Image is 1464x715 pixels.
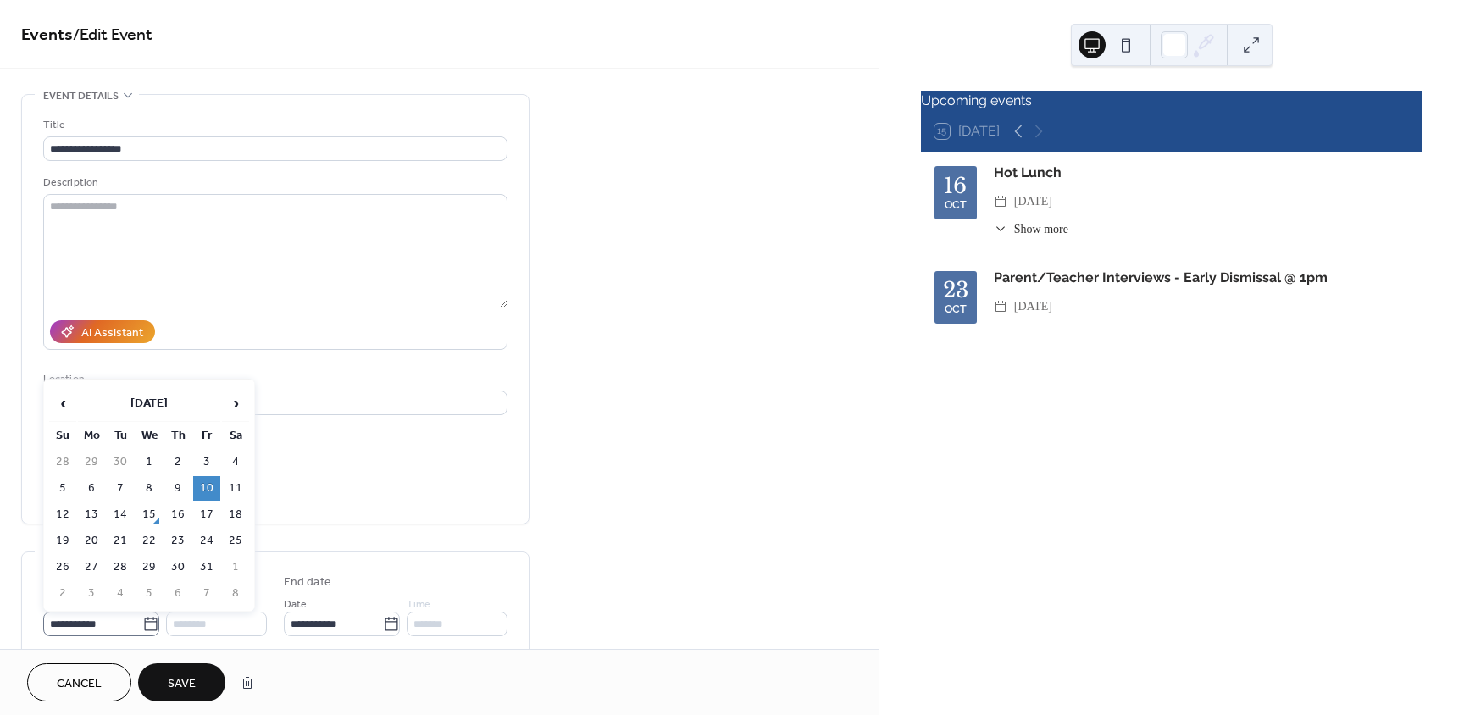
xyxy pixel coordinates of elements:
th: Mo [78,424,105,448]
td: 30 [107,450,134,474]
td: 4 [222,450,249,474]
td: 5 [136,581,163,606]
td: 8 [222,581,249,606]
td: 31 [193,555,220,579]
button: Save [138,663,225,701]
td: 7 [193,581,220,606]
td: 2 [49,581,76,606]
span: ‹ [50,386,75,420]
td: 11 [222,476,249,501]
td: 14 [107,502,134,527]
th: [DATE] [78,385,220,422]
td: 24 [193,529,220,553]
td: 6 [164,581,191,606]
td: 16 [164,502,191,527]
td: 29 [136,555,163,579]
td: 13 [78,502,105,527]
td: 27 [78,555,105,579]
td: 3 [78,581,105,606]
td: 12 [49,502,76,527]
span: › [223,386,248,420]
div: AI Assistant [81,324,143,342]
span: Event details [43,87,119,105]
span: [DATE] [1014,191,1052,212]
div: Oct [945,200,967,211]
td: 5 [49,476,76,501]
div: Upcoming events [921,91,1422,111]
td: 25 [222,529,249,553]
td: 30 [164,555,191,579]
td: 26 [49,555,76,579]
a: Events [21,19,73,52]
span: Date [284,596,307,613]
td: 23 [164,529,191,553]
td: 17 [193,502,220,527]
span: Cancel [57,675,102,693]
div: Description [43,174,504,191]
div: ​ [994,220,1007,238]
div: Location [43,370,504,388]
button: Cancel [27,663,131,701]
td: 29 [78,450,105,474]
td: 6 [78,476,105,501]
td: 28 [49,450,76,474]
td: 7 [107,476,134,501]
th: Sa [222,424,249,448]
td: 2 [164,450,191,474]
span: / Edit Event [73,19,152,52]
span: Time [166,596,190,613]
td: 21 [107,529,134,553]
th: We [136,424,163,448]
span: [DATE] [1014,297,1052,317]
th: Tu [107,424,134,448]
td: 1 [136,450,163,474]
div: Title [43,116,504,134]
td: 15 [136,502,163,527]
button: ​Show more [994,220,1068,238]
td: 8 [136,476,163,501]
div: Hot Lunch [994,163,1409,183]
td: 20 [78,529,105,553]
td: 22 [136,529,163,553]
th: Fr [193,424,220,448]
th: Su [49,424,76,448]
div: Parent/Teacher Interviews - Early Dismissal @ 1pm [994,268,1409,288]
div: Oct [945,304,967,315]
td: 10 [193,476,220,501]
div: ​ [994,297,1007,317]
td: 28 [107,555,134,579]
button: AI Assistant [50,320,155,343]
td: 9 [164,476,191,501]
div: ​ [994,191,1007,212]
td: 18 [222,502,249,527]
div: 23 [943,280,968,301]
td: 4 [107,581,134,606]
span: Show more [1014,220,1068,238]
td: 3 [193,450,220,474]
div: End date [284,574,331,591]
span: Time [407,596,430,613]
div: 16 [944,175,967,197]
th: Th [164,424,191,448]
span: Save [168,675,196,693]
td: 19 [49,529,76,553]
td: 1 [222,555,249,579]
